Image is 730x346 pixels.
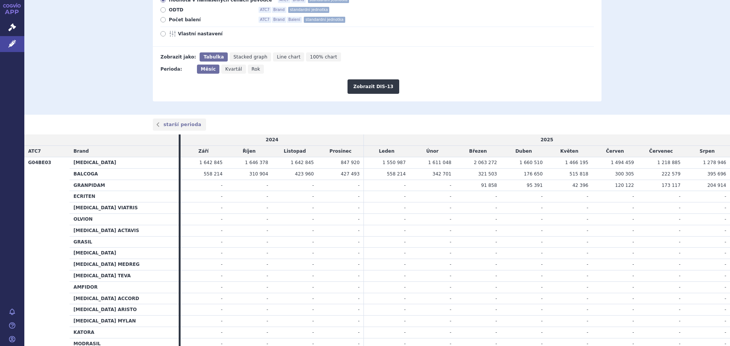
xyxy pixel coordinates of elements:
span: Počet balení [169,17,252,23]
span: - [450,183,451,188]
span: Line chart [277,54,300,60]
span: - [495,228,497,233]
button: Zobrazit DIS-13 [348,79,399,94]
span: 1 642 845 [290,160,314,165]
td: Květen [546,146,592,157]
span: - [404,228,406,233]
span: - [358,262,359,267]
span: - [587,216,588,222]
span: - [312,262,314,267]
span: - [450,262,451,267]
td: Listopad [272,146,317,157]
span: - [267,296,268,301]
span: - [495,250,497,256]
span: - [495,273,497,278]
th: [MEDICAL_DATA] [70,157,179,168]
span: - [495,296,497,301]
span: - [725,205,726,210]
span: - [358,239,359,245]
span: - [541,262,543,267]
span: - [679,216,681,222]
span: - [312,284,314,290]
span: - [632,250,634,256]
span: - [725,216,726,222]
span: - [679,228,681,233]
span: - [725,296,726,301]
th: KATORA [70,327,179,338]
span: 1 646 378 [245,160,268,165]
span: - [587,318,588,324]
span: - [587,262,588,267]
th: [MEDICAL_DATA] ACCORD [70,293,179,304]
span: 321 503 [478,171,497,177]
span: - [267,262,268,267]
span: - [725,307,726,312]
span: - [312,205,314,210]
span: - [267,205,268,210]
span: - [679,273,681,278]
span: 847 920 [341,160,360,165]
th: BALCOGA [70,168,179,180]
span: - [312,228,314,233]
th: OLVION [70,213,179,225]
span: - [725,330,726,335]
span: - [495,318,497,324]
span: - [221,205,222,210]
span: Brand [73,149,89,154]
span: - [725,228,726,233]
th: [MEDICAL_DATA] ACTAVIS [70,225,179,236]
span: - [495,284,497,290]
span: - [632,205,634,210]
span: - [221,228,222,233]
td: 2024 [181,134,363,145]
span: - [404,307,406,312]
th: [MEDICAL_DATA] ARISTO [70,304,179,316]
span: - [267,307,268,312]
span: 1 660 510 [519,160,543,165]
th: [MEDICAL_DATA] [70,248,179,259]
span: 42 396 [572,183,588,188]
th: [MEDICAL_DATA] VIATRIS [70,202,179,214]
span: - [221,318,222,324]
span: - [632,284,634,290]
span: ATC7 [259,7,271,13]
span: 395 696 [707,171,726,177]
span: - [587,239,588,245]
span: - [358,205,359,210]
span: - [358,296,359,301]
span: - [312,296,314,301]
th: GRANPIDAM [70,180,179,191]
span: - [267,250,268,256]
span: - [312,330,314,335]
th: [MEDICAL_DATA] MYLAN [70,316,179,327]
span: - [221,296,222,301]
span: - [632,273,634,278]
span: - [221,216,222,222]
span: 423 960 [295,171,314,177]
span: - [541,194,543,199]
span: - [587,296,588,301]
span: - [221,183,222,188]
span: 91 858 [481,183,497,188]
span: - [587,250,588,256]
span: Rok [252,66,260,72]
span: - [679,318,681,324]
span: 1 494 459 [611,160,634,165]
span: - [312,318,314,324]
th: ECRITEN [70,191,179,202]
span: - [312,194,314,199]
span: standardní jednotka [304,17,345,23]
span: - [450,239,451,245]
span: - [495,330,497,335]
span: - [450,228,451,233]
span: 1 466 195 [565,160,588,165]
span: - [679,205,681,210]
span: - [679,307,681,312]
span: Měsíc [201,66,216,72]
span: - [267,228,268,233]
span: - [725,194,726,199]
span: Tabulka [203,54,224,60]
span: - [541,284,543,290]
span: - [404,183,406,188]
span: 1 550 987 [382,160,406,165]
